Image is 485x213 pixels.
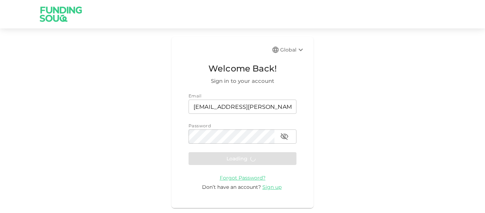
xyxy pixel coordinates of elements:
[262,184,282,190] span: Sign up
[189,100,296,114] input: email
[189,123,211,128] span: Password
[202,184,261,190] span: Don’t have an account?
[280,46,305,54] div: Global
[189,77,296,85] span: Sign in to your account
[189,129,274,144] input: password
[189,62,296,75] span: Welcome Back!
[189,93,201,98] span: Email
[220,174,266,181] a: Forgot Password?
